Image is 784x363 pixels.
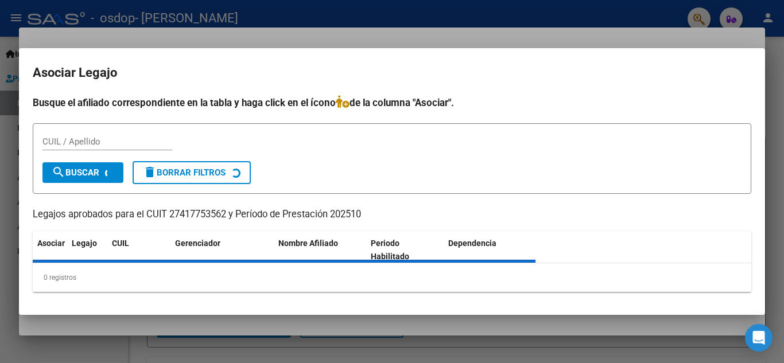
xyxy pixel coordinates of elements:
span: CUIL [112,239,129,248]
datatable-header-cell: Nombre Afiliado [274,231,366,269]
span: Periodo Habilitado [371,239,409,261]
mat-icon: search [52,165,65,179]
p: Legajos aprobados para el CUIT 27417753562 y Período de Prestación 202510 [33,208,751,222]
span: Asociar [37,239,65,248]
div: 0 registros [33,263,751,292]
datatable-header-cell: Dependencia [444,231,536,269]
span: Nombre Afiliado [278,239,338,248]
div: Open Intercom Messenger [745,324,773,352]
h2: Asociar Legajo [33,62,751,84]
button: Borrar Filtros [133,161,251,184]
span: Legajo [72,239,97,248]
datatable-header-cell: CUIL [107,231,170,269]
button: Buscar [42,162,123,183]
span: Dependencia [448,239,496,248]
datatable-header-cell: Periodo Habilitado [366,231,444,269]
datatable-header-cell: Asociar [33,231,67,269]
h4: Busque el afiliado correspondiente en la tabla y haga click en el ícono de la columna "Asociar". [33,95,751,110]
span: Borrar Filtros [143,167,226,178]
mat-icon: delete [143,165,157,179]
span: Gerenciador [175,239,220,248]
datatable-header-cell: Gerenciador [170,231,274,269]
datatable-header-cell: Legajo [67,231,107,269]
span: Buscar [52,167,99,178]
